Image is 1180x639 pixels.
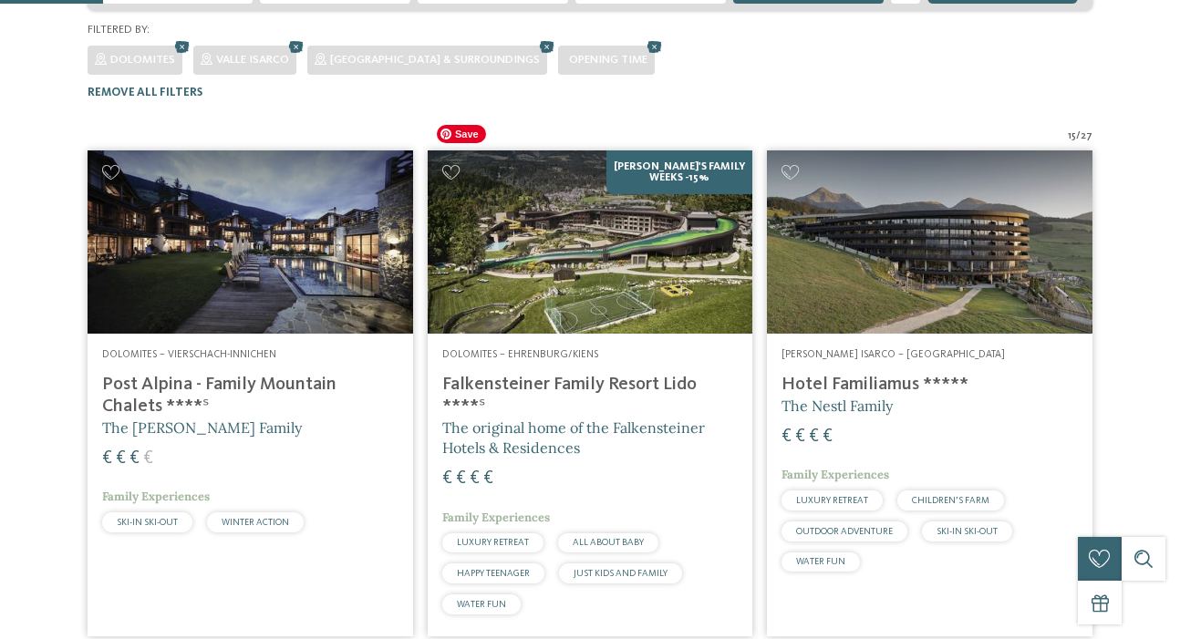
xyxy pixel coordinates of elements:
span: Family Experiences [781,467,889,482]
span: € [809,428,819,446]
a: Looking for family hotels? Find the best ones here! Dolomites – Vierschach-Innichen Post Alpina -... [88,150,413,635]
span: € [470,469,480,488]
span: CHILDREN’S FARM [912,496,989,505]
span: LUXURY RETREAT [796,496,868,505]
span: € [483,469,493,488]
span: € [442,469,452,488]
span: € [795,428,805,446]
span: WATER FUN [796,557,845,566]
span: € [116,449,126,468]
span: Remove all filters [88,87,202,98]
span: The [PERSON_NAME] Family [102,418,302,437]
span: Filtered by: [88,24,150,36]
span: Dolomites – Vierschach-Innichen [102,349,276,360]
span: 27 [1081,129,1092,144]
span: Family Experiences [102,489,210,504]
span: € [456,469,466,488]
span: [GEOGRAPHIC_DATA] & surroundings [330,54,540,66]
span: € [143,449,153,468]
span: OUTDOOR ADVENTURE [796,527,893,536]
span: The Nestl Family [781,397,893,415]
span: € [129,449,140,468]
span: The original home of the Falkensteiner Hotels & Residences [442,418,705,457]
h4: Post Alpina - Family Mountain Chalets ****ˢ [102,374,399,417]
span: Dolomites [110,54,175,66]
a: Looking for family hotels? Find the best ones here! [PERSON_NAME] Isarco – [GEOGRAPHIC_DATA] Hote... [767,150,1092,635]
span: 15 [1068,129,1076,144]
span: [PERSON_NAME] Isarco – [GEOGRAPHIC_DATA] [781,349,1005,360]
span: WATER FUN [457,600,506,609]
span: HAPPY TEENAGER [457,569,530,578]
span: WINTER ACTION [222,518,289,527]
span: € [823,428,833,446]
span: SKI-IN SKI-OUT [937,527,998,536]
span: ALL ABOUT BABY [573,538,644,547]
span: Valle Isarco [216,54,289,66]
h4: Falkensteiner Family Resort Lido ****ˢ [442,374,739,417]
span: Opening time [569,54,647,66]
img: Looking for family hotels? Find the best ones here! [767,150,1092,334]
span: Family Experiences [442,510,550,525]
span: / [1076,129,1081,144]
img: Looking for family hotels? Find the best ones here! [428,150,753,334]
span: SKI-IN SKI-OUT [117,518,178,527]
span: Dolomites – Ehrenburg/Kiens [442,349,598,360]
span: € [781,428,792,446]
a: Looking for family hotels? Find the best ones here! [PERSON_NAME]'s Family Weeks -15% Dolomites –... [428,150,753,635]
span: LUXURY RETREAT [457,538,529,547]
img: Post Alpina - Family Mountain Chalets ****ˢ [88,150,413,334]
span: € [102,449,112,468]
span: Save [437,125,486,143]
span: JUST KIDS AND FAMILY [574,569,668,578]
